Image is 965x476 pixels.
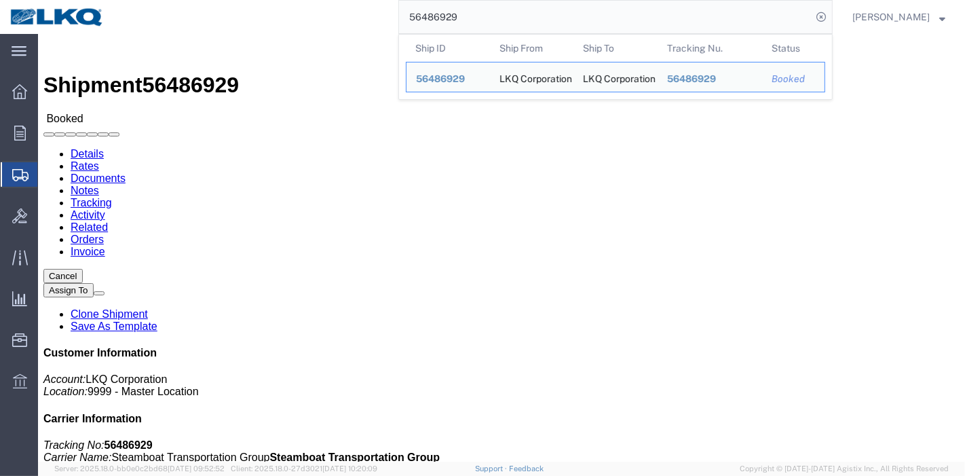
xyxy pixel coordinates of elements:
[490,35,574,62] th: Ship From
[509,464,544,473] a: Feedback
[10,7,105,27] img: logo
[667,73,716,84] span: 56486929
[38,34,965,462] iframe: To enrich screen reader interactions, please activate Accessibility in Grammarly extension settings
[322,464,377,473] span: [DATE] 10:20:09
[416,72,480,86] div: 56486929
[231,464,377,473] span: Client: 2025.18.0-27d3021
[399,1,812,33] input: Search for shipment number, reference number
[168,464,225,473] span: [DATE] 09:52:52
[667,72,753,86] div: 56486929
[658,35,763,62] th: Tracking Nu.
[762,35,825,62] th: Status
[740,463,949,475] span: Copyright © [DATE]-[DATE] Agistix Inc., All Rights Reserved
[772,72,815,86] div: Booked
[573,35,658,62] th: Ship To
[475,464,509,473] a: Support
[583,62,648,92] div: LKQ Corporation
[406,35,832,99] table: Search Results
[54,464,225,473] span: Server: 2025.18.0-bb0e0c2bd68
[852,9,946,25] button: [PERSON_NAME]
[406,35,490,62] th: Ship ID
[499,62,565,92] div: LKQ Corporation
[416,73,465,84] span: 56486929
[852,10,930,24] span: Praveen Nagaraj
